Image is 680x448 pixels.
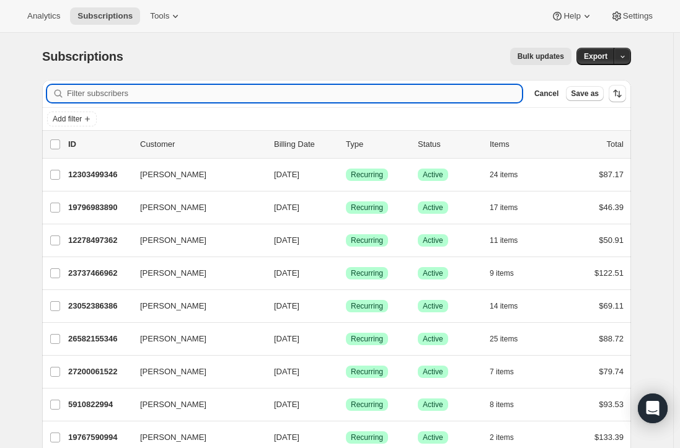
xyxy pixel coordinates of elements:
[68,267,130,279] p: 23737466962
[351,433,383,442] span: Recurring
[599,203,624,212] span: $46.39
[490,301,518,311] span: 14 items
[68,265,624,282] div: 23737466962[PERSON_NAME][DATE]SuccessRecurringSuccessActive9 items$122.51
[140,300,206,312] span: [PERSON_NAME]
[140,431,206,444] span: [PERSON_NAME]
[563,11,580,21] span: Help
[70,7,140,25] button: Subscriptions
[140,333,206,345] span: [PERSON_NAME]
[599,301,624,310] span: $69.11
[68,398,130,411] p: 5910822994
[27,11,60,21] span: Analytics
[351,170,383,180] span: Recurring
[20,7,68,25] button: Analytics
[490,334,518,344] span: 25 items
[68,431,130,444] p: 19767590994
[423,433,443,442] span: Active
[423,170,443,180] span: Active
[490,297,531,315] button: 14 items
[133,263,257,283] button: [PERSON_NAME]
[490,170,518,180] span: 24 items
[490,330,531,348] button: 25 items
[133,329,257,349] button: [PERSON_NAME]
[599,400,624,409] span: $93.53
[274,138,336,151] p: Billing Date
[609,85,626,102] button: Sort the results
[67,85,522,102] input: Filter subscribers
[274,367,299,376] span: [DATE]
[490,363,528,380] button: 7 items
[510,48,572,65] button: Bulk updates
[140,138,264,151] p: Customer
[274,203,299,212] span: [DATE]
[274,235,299,245] span: [DATE]
[68,138,130,151] p: ID
[68,201,130,214] p: 19796983890
[351,400,383,410] span: Recurring
[490,433,514,442] span: 2 items
[351,367,383,377] span: Recurring
[603,7,660,25] button: Settings
[68,169,130,181] p: 12303499346
[566,86,604,101] button: Save as
[274,170,299,179] span: [DATE]
[150,11,169,21] span: Tools
[418,138,480,151] p: Status
[423,235,443,245] span: Active
[423,301,443,311] span: Active
[490,235,518,245] span: 11 items
[599,170,624,179] span: $87.17
[68,199,624,216] div: 19796983890[PERSON_NAME][DATE]SuccessRecurringSuccessActive17 items$46.39
[133,231,257,250] button: [PERSON_NAME]
[490,429,528,446] button: 2 items
[351,235,383,245] span: Recurring
[490,367,514,377] span: 7 items
[599,367,624,376] span: $79.74
[490,265,528,282] button: 9 items
[68,300,130,312] p: 23052386386
[53,114,82,124] span: Add filter
[571,89,599,99] span: Save as
[68,429,624,446] div: 19767590994[PERSON_NAME][DATE]SuccessRecurringSuccessActive2 items$133.39
[490,232,531,249] button: 11 items
[490,400,514,410] span: 8 items
[607,138,624,151] p: Total
[490,166,531,183] button: 24 items
[423,268,443,278] span: Active
[274,334,299,343] span: [DATE]
[68,166,624,183] div: 12303499346[PERSON_NAME][DATE]SuccessRecurringSuccessActive24 items$87.17
[544,7,600,25] button: Help
[534,89,559,99] span: Cancel
[140,234,206,247] span: [PERSON_NAME]
[423,334,443,344] span: Active
[274,301,299,310] span: [DATE]
[599,235,624,245] span: $50.91
[68,363,624,380] div: 27200061522[PERSON_NAME][DATE]SuccessRecurringSuccessActive7 items$79.74
[623,11,653,21] span: Settings
[77,11,133,21] span: Subscriptions
[518,51,564,61] span: Bulk updates
[351,268,383,278] span: Recurring
[68,138,624,151] div: IDCustomerBilling DateTypeStatusItemsTotal
[351,334,383,344] span: Recurring
[140,169,206,181] span: [PERSON_NAME]
[490,396,528,413] button: 8 items
[133,362,257,382] button: [PERSON_NAME]
[133,395,257,415] button: [PERSON_NAME]
[529,86,563,101] button: Cancel
[133,428,257,447] button: [PERSON_NAME]
[351,301,383,311] span: Recurring
[68,297,624,315] div: 23052386386[PERSON_NAME][DATE]SuccessRecurringSuccessActive14 items$69.11
[68,333,130,345] p: 26582155346
[576,48,615,65] button: Export
[599,334,624,343] span: $88.72
[423,400,443,410] span: Active
[490,268,514,278] span: 9 items
[274,400,299,409] span: [DATE]
[143,7,189,25] button: Tools
[68,232,624,249] div: 12278497362[PERSON_NAME][DATE]SuccessRecurringSuccessActive11 items$50.91
[423,367,443,377] span: Active
[140,398,206,411] span: [PERSON_NAME]
[274,433,299,442] span: [DATE]
[140,267,206,279] span: [PERSON_NAME]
